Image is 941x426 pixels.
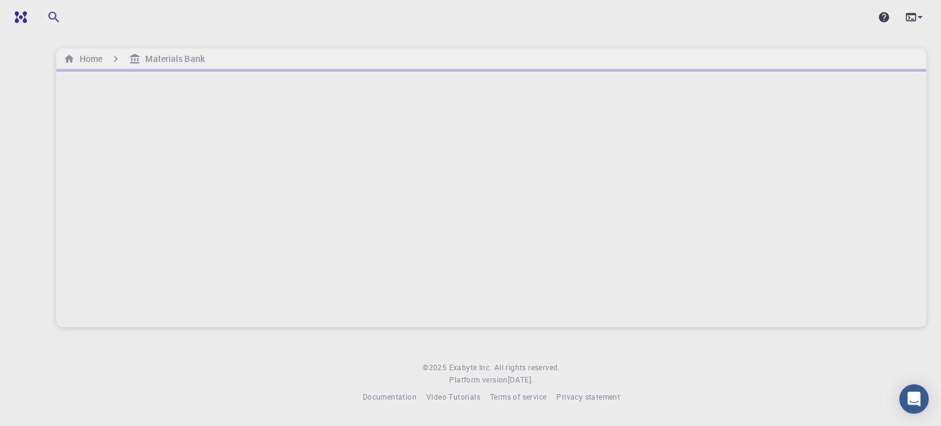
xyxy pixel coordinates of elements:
a: Terms of service [490,391,546,403]
h6: Home [75,52,102,66]
img: logo [10,11,27,23]
span: Video Tutorials [426,392,480,401]
a: [DATE]. [508,374,534,386]
span: Terms of service [490,392,546,401]
a: Documentation [363,391,417,403]
h6: Materials Bank [140,52,204,66]
span: Documentation [363,392,417,401]
a: Exabyte Inc. [449,362,492,374]
div: Open Intercom Messenger [899,384,929,414]
span: Privacy statement [556,392,620,401]
nav: breadcrumb [61,52,207,66]
span: © 2025 [423,362,448,374]
a: Privacy statement [556,391,620,403]
span: All rights reserved. [494,362,560,374]
a: Video Tutorials [426,391,480,403]
span: [DATE] . [508,375,534,384]
span: Exabyte Inc. [449,362,492,372]
span: Platform version [449,374,507,386]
